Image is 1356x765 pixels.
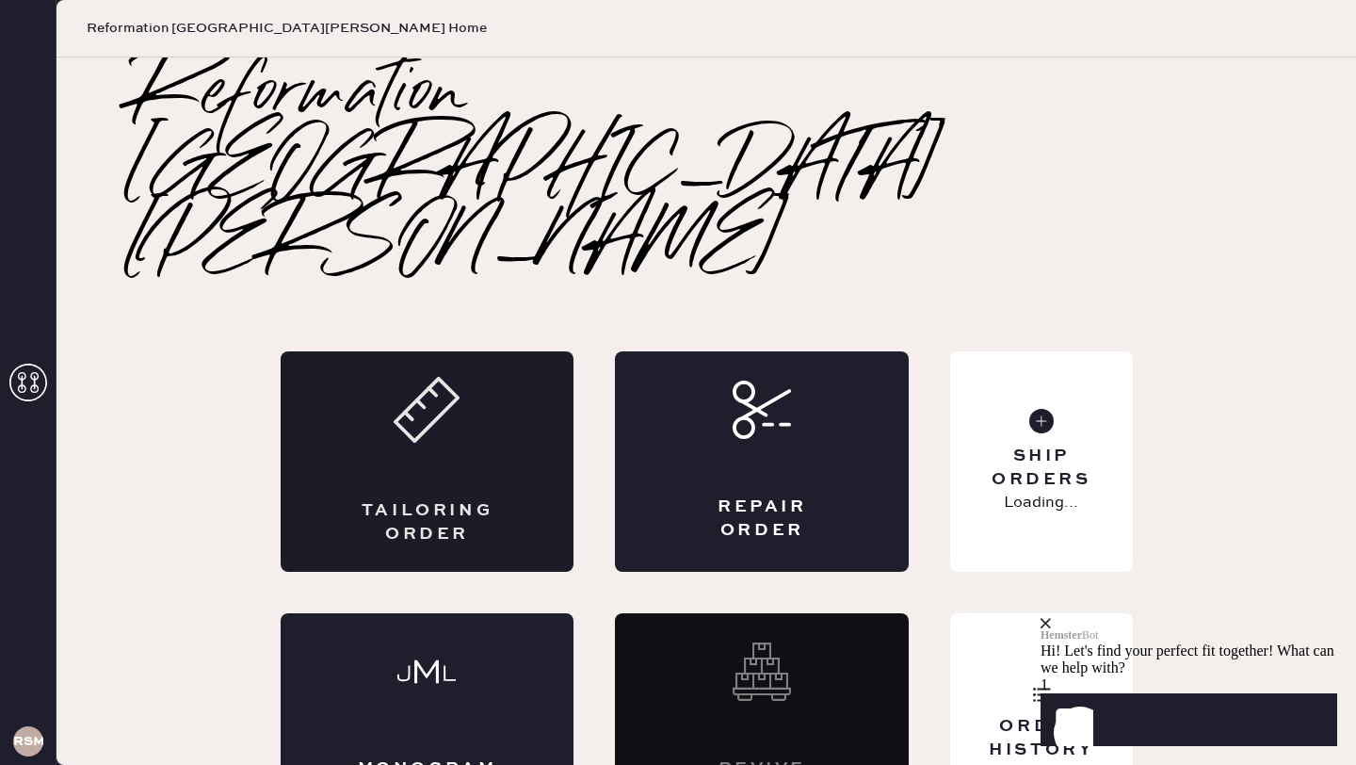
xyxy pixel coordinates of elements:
span: Reformation [GEOGRAPHIC_DATA][PERSON_NAME] Home [87,19,487,38]
div: Ship Orders [965,445,1117,492]
p: Loading... [1004,492,1078,514]
iframe: Front Chat [1041,503,1351,761]
div: Tailoring Order [356,499,499,546]
div: Order History [965,715,1117,762]
h3: RSMA [13,735,43,748]
div: Repair Order [690,496,833,543]
h2: Reformation [GEOGRAPHIC_DATA][PERSON_NAME] [132,57,1281,284]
